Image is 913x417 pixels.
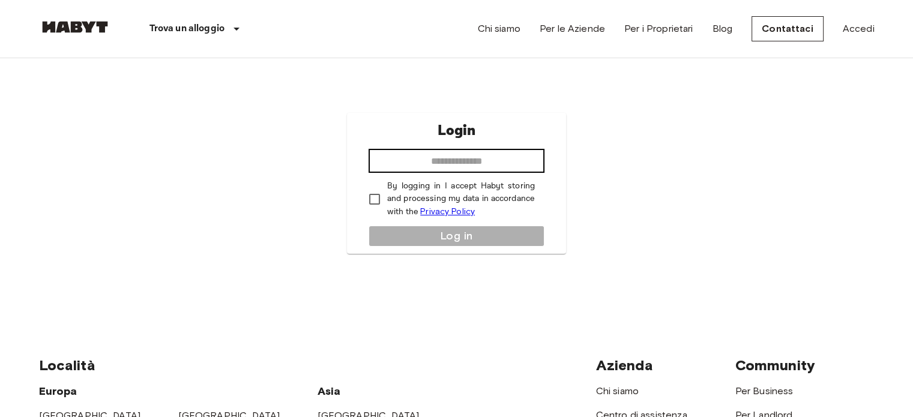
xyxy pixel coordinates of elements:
[437,120,475,142] p: Login
[39,21,111,33] img: Habyt
[39,385,77,398] span: Europa
[477,22,520,36] a: Chi siamo
[420,206,475,217] a: Privacy Policy
[149,22,225,36] p: Trova un alloggio
[735,385,794,397] a: Per Business
[596,356,653,374] span: Azienda
[735,356,815,374] span: Community
[712,22,732,36] a: Blog
[387,180,535,218] p: By logging in I accept Habyt storing and processing my data in accordance with the
[596,385,639,397] a: Chi siamo
[752,16,824,41] a: Contattaci
[624,22,693,36] a: Per i Proprietari
[39,356,95,374] span: Località
[843,22,875,36] a: Accedi
[540,22,605,36] a: Per le Aziende
[318,385,341,398] span: Asia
